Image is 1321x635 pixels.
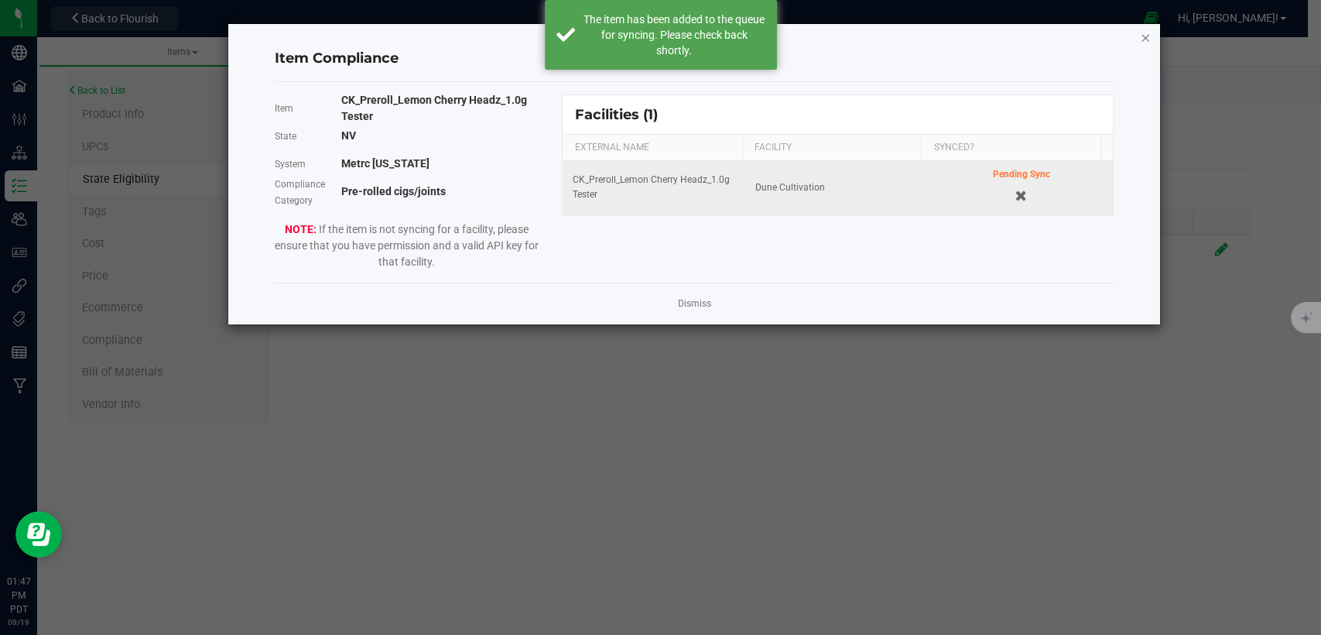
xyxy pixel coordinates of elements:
[755,180,920,195] div: Dune Cultivation
[574,106,669,123] div: Facilities (1)
[742,135,921,161] th: FACILITY
[583,12,765,58] div: The item has been added to the queue for syncing. Please check back shortly.
[341,157,429,170] b: Metrc [US_STATE]
[341,129,356,142] b: NV
[275,103,293,114] span: Item
[341,185,446,197] b: Pre-rolled cigs/joints
[563,135,741,161] th: EXTERNAL NAME
[275,159,306,170] span: System
[1005,182,1037,208] app-cancel-button: Delete Mapping Record
[341,94,527,122] b: CK_Preroll_Lemon Cherry Headz_1.0g Tester
[275,179,325,206] span: Compliance Category
[15,511,62,558] iframe: Resource center
[921,135,1100,161] th: SYNCED?
[1005,182,1037,208] button: Cancel button
[1140,28,1151,46] button: Close modal
[275,49,1113,69] h4: Item Compliance
[992,169,1049,180] span: Pending Sync
[275,131,296,142] span: State
[572,173,737,202] div: CK_Preroll_Lemon Cherry Headz_1.0g Tester
[677,297,710,311] a: Dismiss
[275,206,539,270] span: If the item is not syncing for a facility, please ensure that you have permission and a valid API...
